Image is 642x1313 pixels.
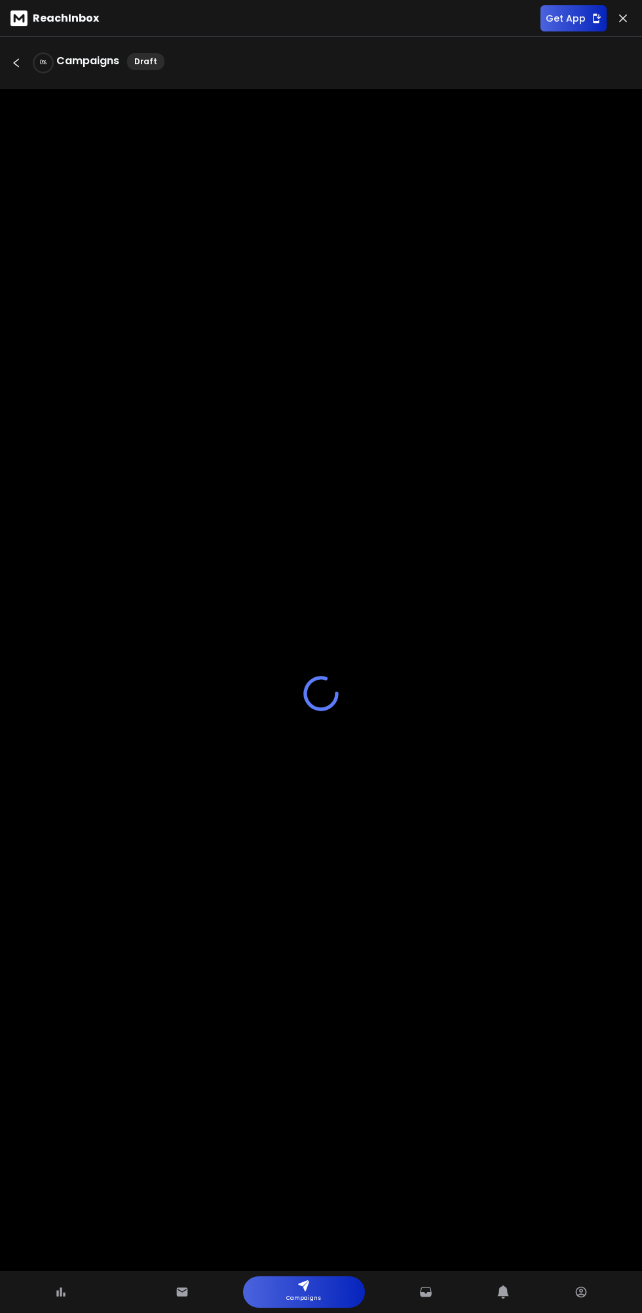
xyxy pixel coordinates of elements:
[56,53,119,70] h1: Campaigns
[33,10,99,26] p: ReachInbox
[127,53,164,70] div: Draft
[40,59,47,67] p: 0 %
[540,5,607,31] button: Get App
[286,1292,321,1305] p: Campaigns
